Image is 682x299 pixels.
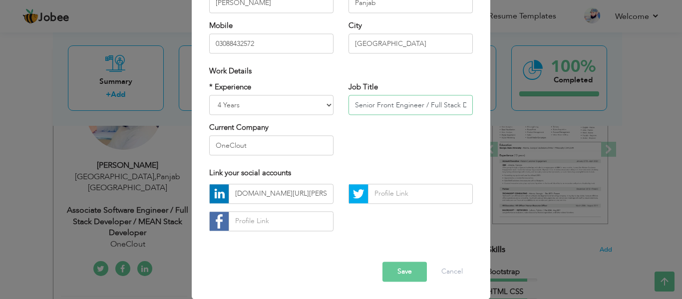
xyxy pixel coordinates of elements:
[210,212,229,231] img: facebook
[209,82,251,92] label: * Experience
[431,262,473,282] button: Cancel
[368,184,473,204] input: Profile Link
[229,211,334,231] input: Profile Link
[229,184,334,204] input: Profile Link
[348,20,362,31] label: City
[348,82,378,92] label: Job Title
[382,262,427,282] button: Save
[209,66,252,76] span: Work Details
[210,184,229,203] img: linkedin
[209,168,291,178] span: Link your social accounts
[209,122,269,133] label: Current Company
[209,20,233,31] label: Mobile
[349,184,368,203] img: Twitter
